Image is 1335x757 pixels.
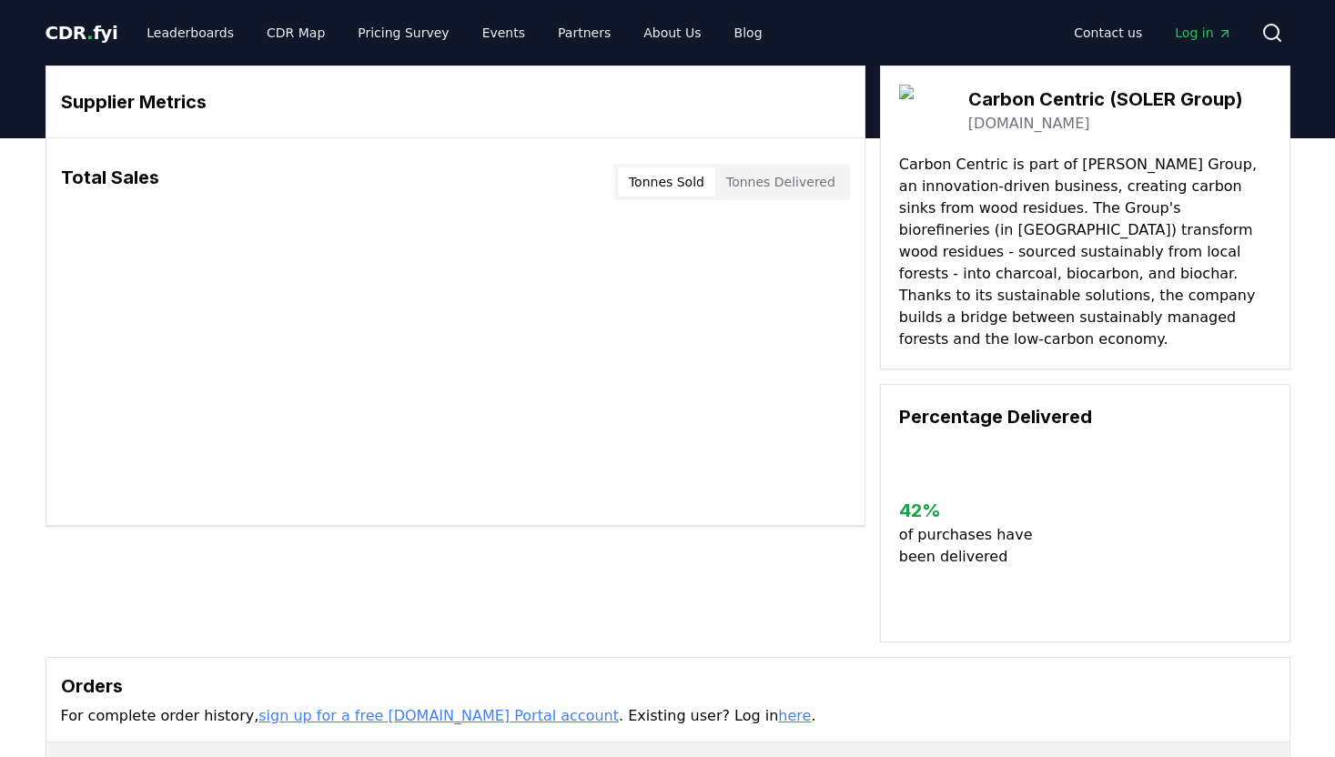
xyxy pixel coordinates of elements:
[468,16,540,49] a: Events
[618,167,715,197] button: Tonnes Sold
[968,86,1243,113] h3: Carbon Centric (SOLER Group)
[629,16,715,49] a: About Us
[778,707,811,724] a: here
[968,113,1090,135] a: [DOMAIN_NAME]
[899,154,1271,350] p: Carbon Centric is part of [PERSON_NAME] Group, an innovation-driven business, creating carbon sin...
[258,707,619,724] a: sign up for a free [DOMAIN_NAME] Portal account
[61,705,1275,727] p: For complete order history, . Existing user? Log in .
[1059,16,1157,49] a: Contact us
[899,497,1047,524] h3: 42 %
[899,403,1271,430] h3: Percentage Delivered
[899,524,1047,568] p: of purchases have been delivered
[252,16,339,49] a: CDR Map
[715,167,846,197] button: Tonnes Delivered
[61,164,159,200] h3: Total Sales
[132,16,776,49] nav: Main
[1175,24,1231,42] span: Log in
[46,22,118,44] span: CDR fyi
[61,88,850,116] h3: Supplier Metrics
[1160,16,1246,49] a: Log in
[543,16,625,49] a: Partners
[720,16,777,49] a: Blog
[132,16,248,49] a: Leaderboards
[343,16,463,49] a: Pricing Survey
[86,22,93,44] span: .
[1059,16,1246,49] nav: Main
[46,20,118,45] a: CDR.fyi
[61,672,1275,700] h3: Orders
[899,85,950,136] img: Carbon Centric (SOLER Group)-logo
